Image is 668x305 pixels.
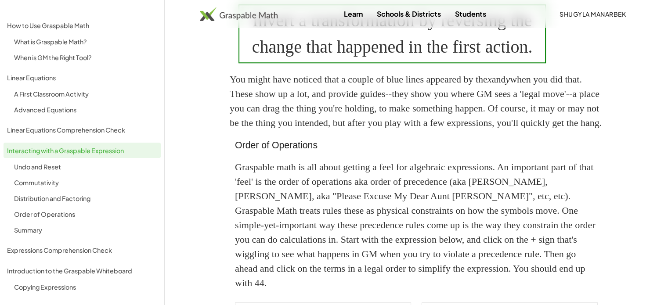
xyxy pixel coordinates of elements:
h3: Order of Operations [235,139,598,153]
button: Shugyla Manarbek [552,6,633,22]
div: A First Classroom Activity [14,89,157,99]
div: Interacting with a Graspable Expression [7,145,157,156]
a: How to Use Graspable Math [4,18,161,33]
div: Summary [14,225,157,235]
div: You might have noticed that a couple of blue lines appeared by the and when you did that. These s... [230,72,603,130]
em: y [506,74,510,85]
div: Invert a transformation by reversing the change that happened in the first action. [238,4,546,63]
span: Shugyla Manarbek [560,10,626,18]
em: x [487,74,492,85]
a: Linear Equations [4,70,161,85]
div: Distribution and Factoring [14,193,157,204]
div: What is Graspable Math? [14,36,157,47]
div: Copying Expressions [14,282,157,292]
div: Graspable math is all about getting a feel for algebraic expressions. An important part of that '... [235,160,598,290]
a: Learn [337,6,370,22]
div: Introduction to the Graspable Whiteboard [7,266,157,276]
div: Linear Equations [7,72,157,83]
div: Linear Equations Comprehension Check [7,125,157,135]
div: Advanced Equations [14,104,157,115]
div: Commutativity [14,177,157,188]
a: Schools & Districts [370,6,448,22]
div: Order of Operations [14,209,157,219]
a: Introduction to the Graspable Whiteboard [4,263,161,278]
a: Linear Equations Comprehension Check [4,122,161,137]
div: Undo and Reset [14,161,157,172]
div: When is GM the Right Tool? [14,52,157,63]
a: Interacting with a Graspable Expression [4,143,161,158]
div: How to Use Graspable Math [7,20,157,31]
a: Expressions Comprehension Check [4,242,161,258]
a: Students [448,6,493,22]
div: Expressions Comprehension Check [7,245,157,255]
